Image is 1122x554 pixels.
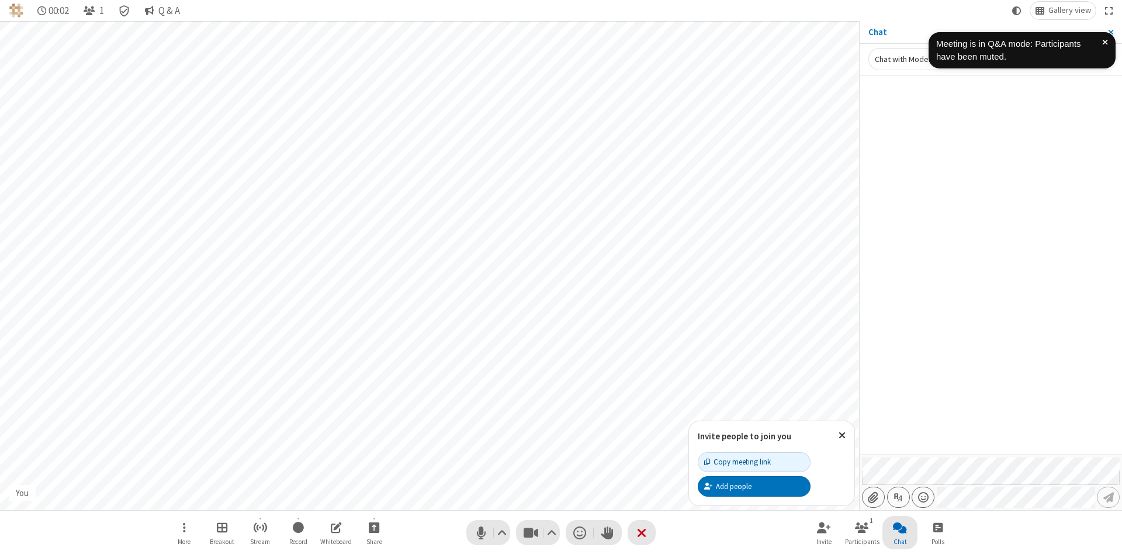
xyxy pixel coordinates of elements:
[210,538,234,545] span: Breakout
[844,516,879,549] button: Open participant list
[594,520,622,545] button: Raise hand
[1030,2,1096,19] button: Change layout
[1097,487,1120,508] button: Send message
[33,2,74,19] div: Timer
[931,538,944,545] span: Polls
[178,538,191,545] span: More
[320,538,352,545] span: Whiteboard
[887,487,910,508] button: Show formatting
[1099,21,1122,43] button: Close sidebar
[867,515,877,526] div: 1
[140,2,185,19] button: Q & A
[875,54,968,64] span: Chat with Moderators Only
[356,516,392,549] button: Start sharing
[830,421,854,450] button: Close popover
[894,538,907,545] span: Chat
[243,516,278,549] button: Start streaming
[698,476,811,496] button: Add people
[280,516,316,549] button: Start recording
[9,4,23,18] img: QA Selenium DO NOT DELETE OR CHANGE
[698,452,811,472] button: Copy meeting link
[318,516,354,549] button: Open shared whiteboard
[78,2,109,19] button: Open participant list
[912,487,934,508] button: Open menu
[566,520,594,545] button: Send a reaction
[494,520,510,545] button: Audio settings
[205,516,240,549] button: Manage Breakout Rooms
[936,37,1102,64] div: Meeting is in Q&A mode: Participants have been muted.
[466,520,510,545] button: Mute (Alt+A)
[882,516,917,549] button: Close chat
[167,516,202,549] button: Open menu
[920,516,955,549] button: Open poll
[806,516,841,549] button: Invite participants (Alt+I)
[99,5,104,16] span: 1
[250,538,270,545] span: Stream
[113,2,136,19] div: Meeting details Encryption enabled
[704,456,771,467] div: Copy meeting link
[516,520,560,545] button: Stop video (Alt+V)
[49,5,69,16] span: 00:02
[1048,6,1091,15] span: Gallery view
[12,487,33,500] div: You
[1007,2,1026,19] button: Using system theme
[868,26,1099,39] p: Chat
[289,538,307,545] span: Record
[1100,2,1118,19] button: Fullscreen
[544,520,560,545] button: Video setting
[698,431,791,442] label: Invite people to join you
[158,5,180,16] span: Q & A
[628,520,656,545] button: End or leave meeting
[366,538,382,545] span: Share
[845,538,879,545] span: Participants
[816,538,832,545] span: Invite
